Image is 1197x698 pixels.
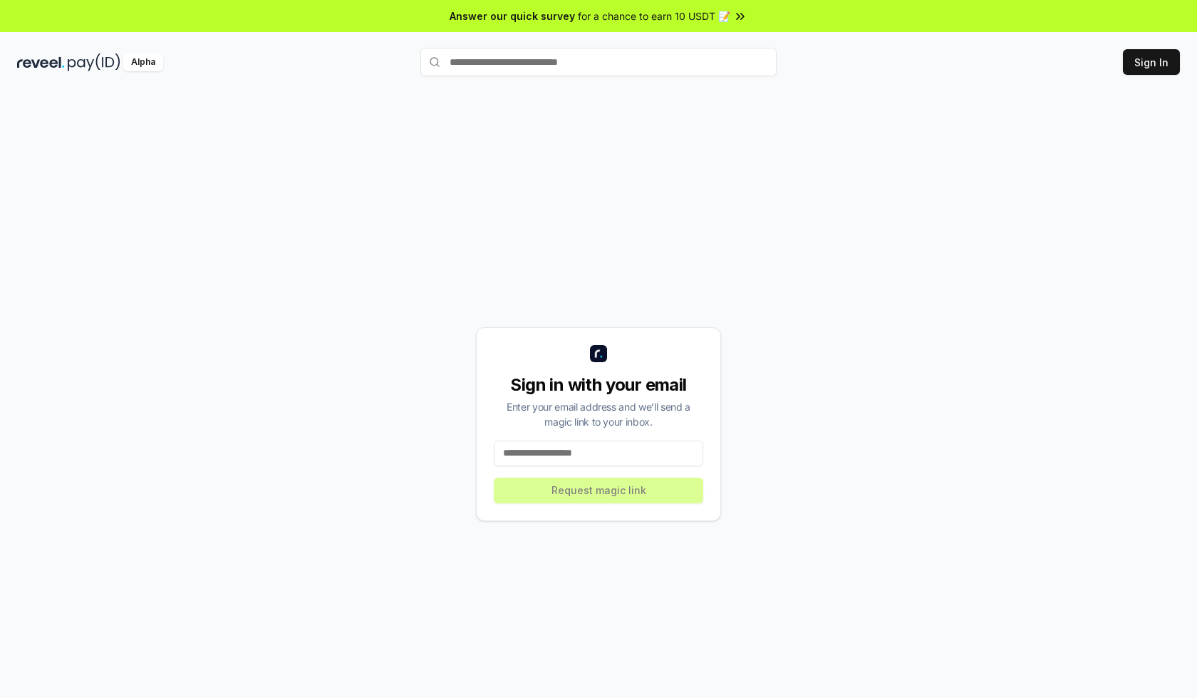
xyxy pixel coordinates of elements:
[578,9,730,24] span: for a chance to earn 10 USDT 📝
[123,53,163,71] div: Alpha
[68,53,120,71] img: pay_id
[1123,49,1180,75] button: Sign In
[450,9,575,24] span: Answer our quick survey
[494,399,703,429] div: Enter your email address and we’ll send a magic link to your inbox.
[494,374,703,396] div: Sign in with your email
[590,345,607,362] img: logo_small
[17,53,65,71] img: reveel_dark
